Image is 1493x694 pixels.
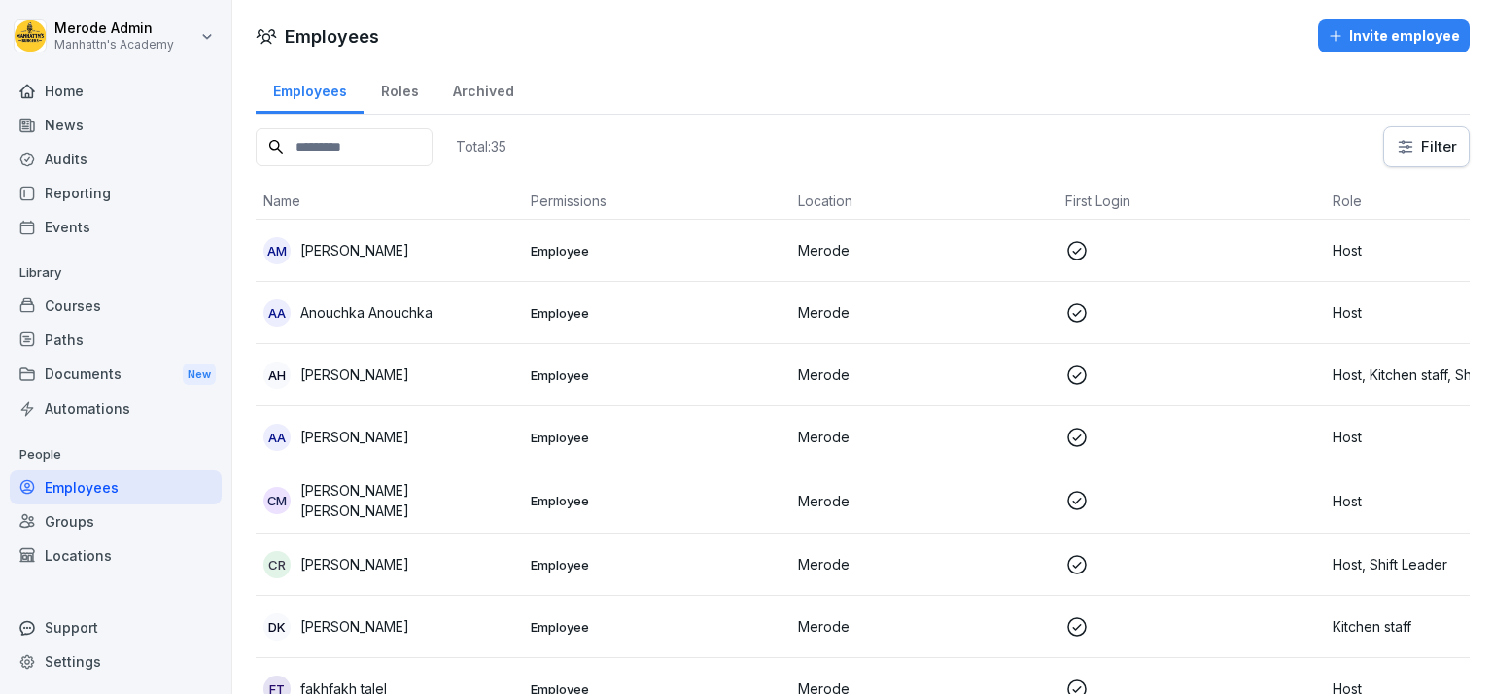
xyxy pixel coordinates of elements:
a: Home [10,74,222,108]
th: Permissions [523,183,790,220]
th: Location [790,183,1058,220]
a: News [10,108,222,142]
p: Merode [798,616,1050,637]
p: Merode [798,240,1050,260]
p: Employee [531,366,782,384]
p: [PERSON_NAME] [300,364,409,385]
a: Locations [10,538,222,573]
p: Merode [798,554,1050,574]
p: Employee [531,492,782,509]
p: Employee [531,618,782,636]
div: DK [263,613,291,641]
p: [PERSON_NAME] [300,616,409,637]
p: Merode [798,302,1050,323]
p: People [10,439,222,470]
p: Employee [531,556,782,573]
p: Merode [798,491,1050,511]
p: Library [10,258,222,289]
button: Filter [1384,127,1469,166]
a: Reporting [10,176,222,210]
div: Am [263,237,291,264]
p: [PERSON_NAME] [300,427,409,447]
a: Roles [364,64,435,114]
a: Employees [10,470,222,504]
div: New [183,364,216,386]
p: [PERSON_NAME] [PERSON_NAME] [300,480,515,521]
div: Invite employee [1328,25,1460,47]
div: Documents [10,357,222,393]
a: DocumentsNew [10,357,222,393]
div: CR [263,551,291,578]
a: Paths [10,323,222,357]
div: AH [263,362,291,389]
p: [PERSON_NAME] [300,240,409,260]
div: AA [263,299,291,327]
button: Invite employee [1318,19,1470,52]
p: Employee [531,242,782,260]
a: Audits [10,142,222,176]
p: Merode [798,427,1050,447]
p: Employee [531,429,782,446]
a: Groups [10,504,222,538]
a: Employees [256,64,364,114]
div: Support [10,610,222,644]
a: Courses [10,289,222,323]
p: Manhattn's Academy [54,38,174,52]
a: Archived [435,64,531,114]
div: AA [263,424,291,451]
a: Automations [10,392,222,426]
div: Filter [1396,137,1457,156]
th: Name [256,183,523,220]
a: Settings [10,644,222,678]
p: Employee [531,304,782,322]
a: Events [10,210,222,244]
div: CM [263,487,291,514]
p: [PERSON_NAME] [300,554,409,574]
th: First Login [1058,183,1325,220]
p: Merode Admin [54,20,174,37]
p: Anouchka Anouchka [300,302,433,323]
p: Merode [798,364,1050,385]
p: Total: 35 [456,137,506,156]
h1: Employees [285,23,379,50]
